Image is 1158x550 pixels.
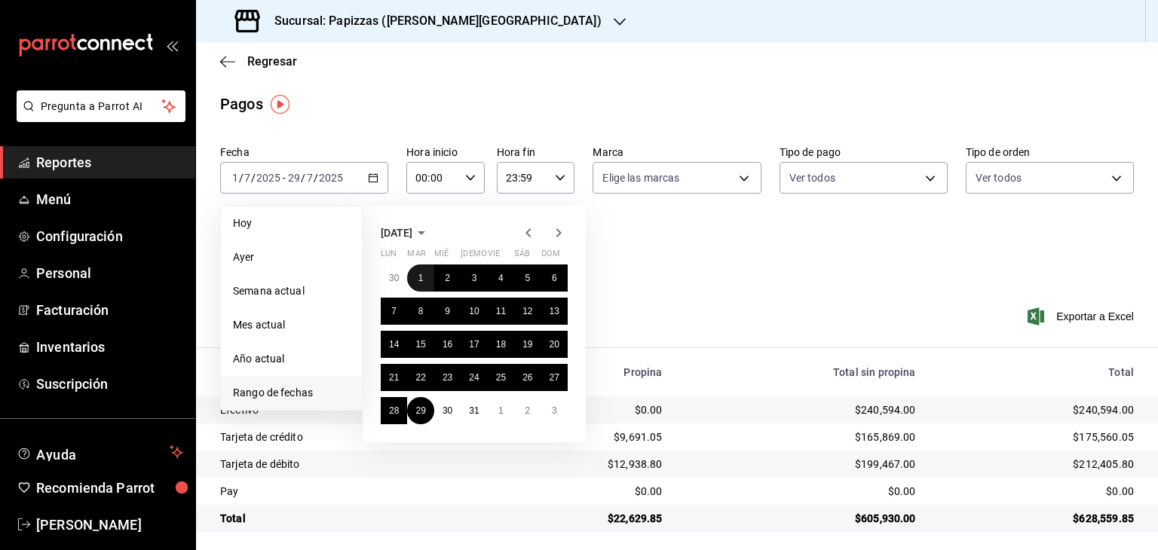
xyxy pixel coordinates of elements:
[496,339,506,350] abbr: 18 de julio de 2025
[36,226,183,246] span: Configuración
[407,397,433,424] button: 29 de julio de 2025
[541,397,568,424] button: 3 de agosto de 2025
[552,273,557,283] abbr: 6 de julio de 2025
[36,152,183,173] span: Reportes
[407,298,433,325] button: 8 de julio de 2025
[415,339,425,350] abbr: 15 de julio de 2025
[443,339,452,350] abbr: 16 de julio de 2025
[231,172,239,184] input: --
[36,300,183,320] span: Facturación
[687,429,916,445] div: $165,869.00
[220,429,475,445] div: Tarjeta de crédito
[940,429,1134,445] div: $175,560.05
[283,172,286,184] span: -
[497,147,575,157] label: Hora fin
[415,372,425,383] abbr: 22 de julio de 2025
[602,170,679,185] span: Elige las marcas
[271,95,289,114] img: Tooltip marker
[472,273,477,283] abbr: 3 de julio de 2025
[239,172,244,184] span: /
[407,264,433,292] button: 1 de julio de 2025
[407,249,425,264] abbr: martes
[418,273,424,283] abbr: 1 de julio de 2025
[247,54,297,69] span: Regresar
[443,372,452,383] abbr: 23 de julio de 2025
[469,339,479,350] abbr: 17 de julio de 2025
[41,99,162,115] span: Pregunta a Parrot AI
[434,331,461,358] button: 16 de julio de 2025
[514,331,541,358] button: 19 de julio de 2025
[496,306,506,316] abbr: 11 de julio de 2025
[940,402,1134,417] div: $240,594.00
[407,364,433,391] button: 22 de julio de 2025
[514,264,541,292] button: 5 de julio de 2025
[550,372,559,383] abbr: 27 de julio de 2025
[381,249,397,264] abbr: lunes
[36,189,183,209] span: Menú
[514,397,541,424] button: 2 de agosto de 2025
[389,405,399,416] abbr: 28 de julio de 2025
[522,372,532,383] abbr: 26 de julio de 2025
[496,372,506,383] abbr: 25 de julio de 2025
[780,147,948,157] label: Tipo de pago
[541,249,560,264] abbr: domingo
[498,405,504,416] abbr: 1 de agosto de 2025
[389,372,399,383] abbr: 21 de julio de 2025
[36,337,183,357] span: Inventarios
[306,172,314,184] input: --
[287,172,301,184] input: --
[966,147,1134,157] label: Tipo de orden
[11,109,185,125] a: Pregunta a Parrot AI
[461,249,550,264] abbr: jueves
[36,478,183,498] span: Recomienda Parrot
[418,306,424,316] abbr: 8 de julio de 2025
[318,172,344,184] input: ----
[434,364,461,391] button: 23 de julio de 2025
[541,331,568,358] button: 20 de julio de 2025
[541,264,568,292] button: 6 de julio de 2025
[389,273,399,283] abbr: 30 de junio de 2025
[1031,307,1134,325] button: Exportar a Excel
[220,93,263,115] div: Pagos
[541,364,568,391] button: 27 de julio de 2025
[220,457,475,472] div: Tarjeta de débito
[593,147,761,157] label: Marca
[443,405,452,416] abbr: 30 de julio de 2025
[469,306,479,316] abbr: 10 de julio de 2025
[541,298,568,325] button: 13 de julio de 2025
[469,405,479,416] abbr: 31 de julio de 2025
[389,339,399,350] abbr: 14 de julio de 2025
[314,172,318,184] span: /
[687,511,916,526] div: $605,930.00
[36,443,164,461] span: Ayuda
[381,364,407,391] button: 21 de julio de 2025
[381,331,407,358] button: 14 de julio de 2025
[488,331,514,358] button: 18 de julio de 2025
[445,273,450,283] abbr: 2 de julio de 2025
[514,364,541,391] button: 26 de julio de 2025
[469,372,479,383] abbr: 24 de julio de 2025
[434,397,461,424] button: 30 de julio de 2025
[940,484,1134,499] div: $0.00
[687,366,916,378] div: Total sin propina
[499,484,662,499] div: $0.00
[552,405,557,416] abbr: 3 de agosto de 2025
[940,457,1134,472] div: $212,405.80
[522,306,532,316] abbr: 12 de julio de 2025
[251,172,256,184] span: /
[233,283,350,299] span: Semana actual
[415,405,425,416] abbr: 29 de julio de 2025
[488,298,514,325] button: 11 de julio de 2025
[940,366,1134,378] div: Total
[461,364,487,391] button: 24 de julio de 2025
[220,54,297,69] button: Regresar
[233,249,350,265] span: Ayer
[381,224,430,242] button: [DATE]
[220,484,475,499] div: Pay
[550,306,559,316] abbr: 13 de julio de 2025
[514,298,541,325] button: 12 de julio de 2025
[36,263,183,283] span: Personal
[498,273,504,283] abbr: 4 de julio de 2025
